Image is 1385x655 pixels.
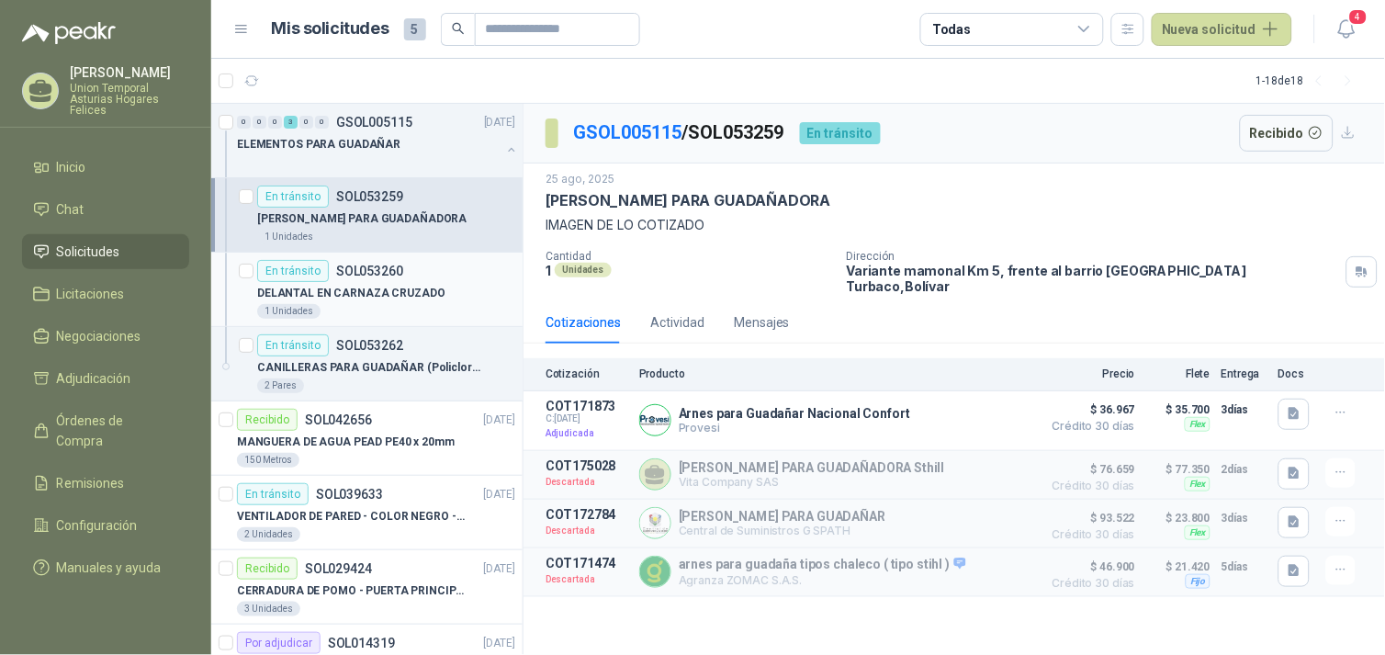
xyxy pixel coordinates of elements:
p: Agranza ZOMAC S.A.S. [679,573,966,587]
a: En tránsitoSOL053259[PERSON_NAME] PARA GUADAÑADORA1 Unidades [211,178,523,253]
p: [DATE] [484,560,515,578]
p: [DATE] [484,635,515,652]
span: C: [DATE] [546,413,628,424]
p: 1 [546,263,551,278]
div: En tránsito [237,483,309,505]
img: Company Logo [640,508,670,538]
a: RecibidoSOL042656[DATE] MANGUERA DE AGUA PEAD PE40 x 20mm150 Metros [211,401,523,476]
div: 1 Unidades [257,304,321,319]
div: 0 [237,116,251,129]
p: 2 días [1222,458,1267,480]
span: 5 [404,18,426,40]
div: Cotizaciones [546,312,621,333]
p: IMAGEN DE LO COTIZADO [546,215,1363,235]
p: / SOL053259 [573,119,785,147]
p: CANILLERAS PARA GUADAÑAR (Policloruro de Vinilo) [257,359,486,377]
span: $ 36.967 [1043,399,1135,421]
a: Inicio [22,150,189,185]
a: Configuración [22,508,189,543]
div: 3 [284,116,298,129]
a: Negociaciones [22,319,189,354]
a: RecibidoSOL029424[DATE] CERRADURA DE POMO - PUERTA PRINCIPAL - LINEA ECONOMICA3 Unidades [211,550,523,625]
p: COT171873 [546,399,628,413]
div: Unidades [555,263,612,277]
img: Logo peakr [22,22,116,44]
span: Inicio [57,157,86,177]
p: Descartada [546,522,628,540]
p: VENTILADOR DE PARED - COLOR NEGRO - MARCA SAMURAI [237,508,466,525]
div: Todas [932,19,971,40]
p: SOL053260 [336,265,403,277]
p: Producto [639,367,1032,380]
div: 2 Pares [257,378,304,393]
div: 1 Unidades [257,230,321,244]
div: En tránsito [257,334,329,356]
div: 0 [268,116,282,129]
span: Manuales y ayuda [57,558,162,578]
div: En tránsito [257,186,329,208]
a: 0 0 0 3 0 0 GSOL005115[DATE] ELEMENTOS PARA GUADAÑAR [237,111,519,170]
img: Company Logo [640,557,670,587]
div: 3 Unidades [237,602,300,616]
div: 1 - 18 de 18 [1256,66,1363,96]
p: DELANTAL EN CARNAZA CRUZADO [257,285,445,302]
span: Remisiones [57,473,125,493]
p: 3 días [1222,399,1267,421]
div: Flex [1185,477,1210,491]
div: Fijo [1186,574,1210,589]
span: Configuración [57,515,138,536]
p: [PERSON_NAME] PARA GUADAÑADORA Sthill [679,460,945,475]
div: Recibido [237,409,298,431]
p: arnes para guadaña tipos chaleco ( tipo stihl ) [679,557,966,573]
span: 4 [1348,8,1368,26]
p: [PERSON_NAME] PARA GUADAÑADORA [257,210,467,228]
p: Flete [1146,367,1210,380]
span: Crédito 30 días [1043,578,1135,589]
p: Provesi [679,421,910,435]
p: SOL014319 [328,637,395,649]
div: Flex [1185,417,1210,432]
a: En tránsitoSOL039633[DATE] VENTILADOR DE PARED - COLOR NEGRO - MARCA SAMURAI2 Unidades [211,476,523,550]
div: En tránsito [800,122,881,144]
p: Cotización [546,367,628,380]
button: 4 [1330,13,1363,46]
p: [PERSON_NAME] PARA GUADAÑAR [679,509,885,524]
a: En tránsitoSOL053262CANILLERAS PARA GUADAÑAR (Policloruro de Vinilo)2 Pares [211,327,523,401]
p: Docs [1278,367,1315,380]
p: MANGUERA DE AGUA PEAD PE40 x 20mm [237,434,455,451]
span: Crédito 30 días [1043,480,1135,491]
span: Crédito 30 días [1043,421,1135,432]
p: Cantidad [546,250,832,263]
div: Actividad [650,312,704,333]
p: GSOL005115 [336,116,412,129]
h1: Mis solicitudes [272,16,389,42]
a: Licitaciones [22,277,189,311]
a: GSOL005115 [573,121,681,143]
p: $ 23.800 [1146,507,1210,529]
a: Chat [22,192,189,227]
p: SOL053262 [336,339,403,352]
a: Órdenes de Compra [22,403,189,458]
span: $ 76.659 [1043,458,1135,480]
div: 150 Metros [237,453,299,468]
div: Mensajes [734,312,790,333]
span: $ 46.900 [1043,556,1135,578]
span: $ 93.522 [1043,507,1135,529]
span: search [452,22,465,35]
div: Por adjudicar [237,632,321,654]
div: 0 [315,116,329,129]
p: 25 ago, 2025 [546,171,614,188]
p: SOL053259 [336,190,403,203]
p: Central de Suministros G SPATH [679,524,885,537]
div: Recibido [237,558,298,580]
p: 3 días [1222,507,1267,529]
p: Entrega [1222,367,1267,380]
span: Crédito 30 días [1043,529,1135,540]
span: Órdenes de Compra [57,411,172,451]
div: 0 [253,116,266,129]
p: Descartada [546,473,628,491]
p: Arnes para Guadañar Nacional Confort [679,406,910,421]
p: [DATE] [484,486,515,503]
a: Adjudicación [22,361,189,396]
p: Descartada [546,570,628,589]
